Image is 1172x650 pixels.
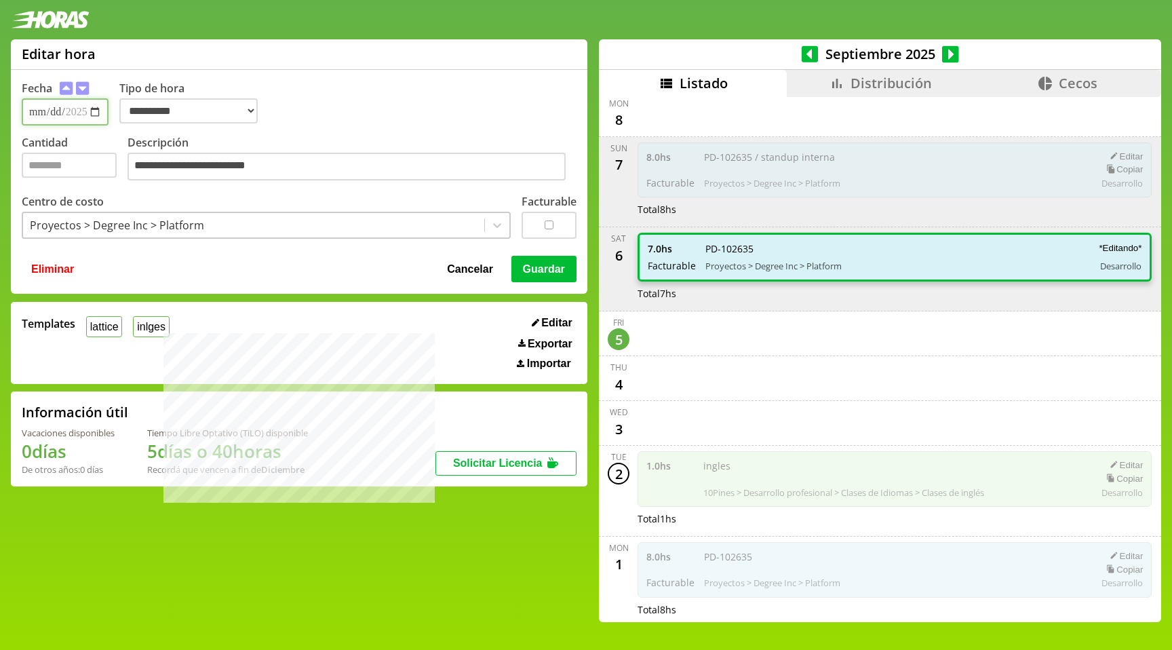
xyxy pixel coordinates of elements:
h1: 5 días o 40 horas [147,439,308,463]
span: Listado [680,74,728,92]
span: Exportar [528,338,572,350]
select: Tipo de hora [119,98,258,123]
div: Total 8 hs [638,603,1152,616]
label: Tipo de hora [119,81,269,126]
div: Tiempo Libre Optativo (TiLO) disponible [147,427,308,439]
div: Wed [610,406,628,418]
button: Cancelar [443,256,497,282]
div: scrollable content [599,97,1161,621]
div: Proyectos > Degree Inc > Platform [30,218,204,233]
span: Cecos [1059,74,1097,92]
span: Templates [22,316,75,331]
h2: Información útil [22,403,128,421]
div: Total 1 hs [638,512,1152,525]
button: Eliminar [27,256,78,282]
div: Vacaciones disponibles [22,427,115,439]
label: Facturable [522,194,577,209]
button: Guardar [511,256,577,282]
div: Recordá que vencen a fin de [147,463,308,476]
div: Fri [613,317,624,328]
button: Solicitar Licencia [435,451,577,476]
button: Editar [528,316,577,330]
button: Exportar [514,337,577,351]
label: Cantidad [22,135,128,185]
span: Septiembre 2025 [818,45,942,63]
div: De otros años: 0 días [22,463,115,476]
div: Mon [609,542,629,554]
h1: 0 días [22,439,115,463]
div: 4 [608,373,629,395]
span: Importar [527,358,571,370]
div: Thu [610,362,627,373]
div: 2 [608,463,629,484]
div: Total 7 hs [638,287,1152,300]
span: Solicitar Licencia [453,457,543,469]
div: Tue [611,451,627,463]
h1: Editar hora [22,45,96,63]
div: 8 [608,109,629,131]
input: Cantidad [22,153,117,178]
div: Sat [611,233,626,244]
div: 6 [608,244,629,266]
button: inlges [133,316,169,337]
div: 5 [608,328,629,350]
div: 1 [608,554,629,575]
div: Mon [609,98,629,109]
b: Diciembre [261,463,305,476]
div: Sun [610,142,627,154]
label: Centro de costo [22,194,104,209]
span: Editar [541,317,572,329]
img: logotipo [11,11,90,28]
div: 7 [608,154,629,176]
div: Total 8 hs [638,203,1152,216]
button: lattice [86,316,122,337]
label: Fecha [22,81,52,96]
textarea: Descripción [128,153,566,181]
label: Descripción [128,135,577,185]
span: Distribución [851,74,932,92]
div: 3 [608,418,629,440]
